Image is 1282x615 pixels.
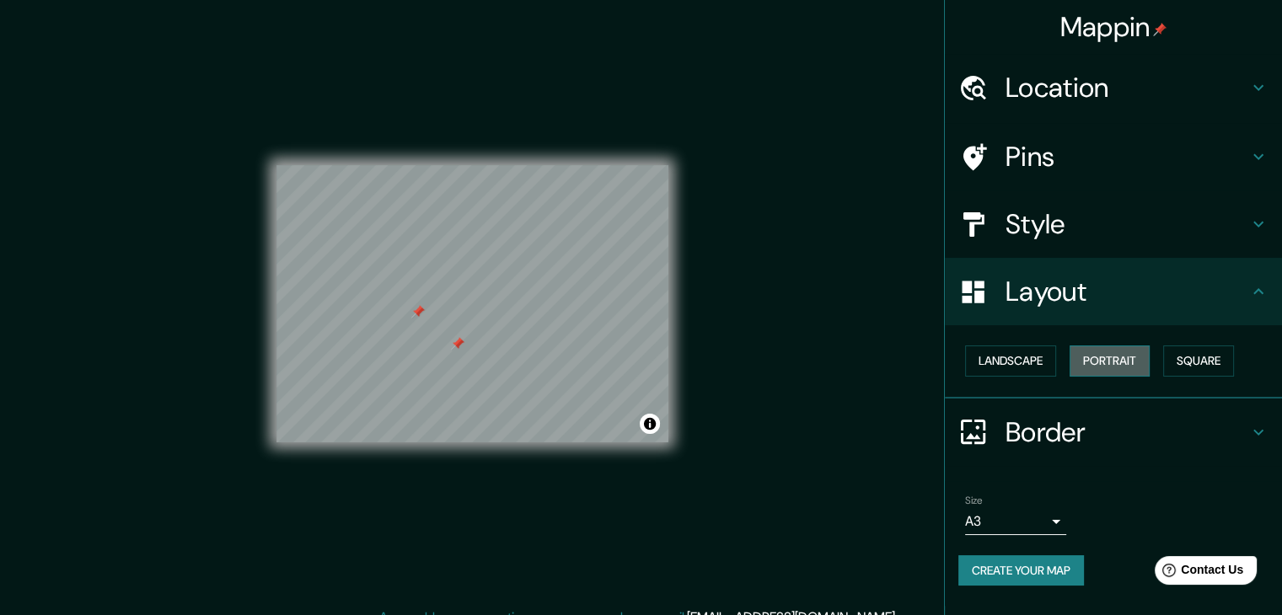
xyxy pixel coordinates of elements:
[945,398,1282,466] div: Border
[1060,10,1167,44] h4: Mappin
[965,508,1066,535] div: A3
[1006,415,1248,449] h4: Border
[1070,345,1150,377] button: Portrait
[945,54,1282,121] div: Location
[276,165,668,442] canvas: Map
[958,555,1084,586] button: Create your map
[945,123,1282,190] div: Pins
[1132,549,1263,596] iframe: Help widget launcher
[1006,140,1248,174] h4: Pins
[640,414,660,434] button: Toggle attribution
[945,190,1282,258] div: Style
[1006,207,1248,241] h4: Style
[1153,23,1167,36] img: pin-icon.png
[965,345,1056,377] button: Landscape
[965,493,983,507] label: Size
[1006,71,1248,104] h4: Location
[1006,275,1248,308] h4: Layout
[1163,345,1234,377] button: Square
[945,258,1282,325] div: Layout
